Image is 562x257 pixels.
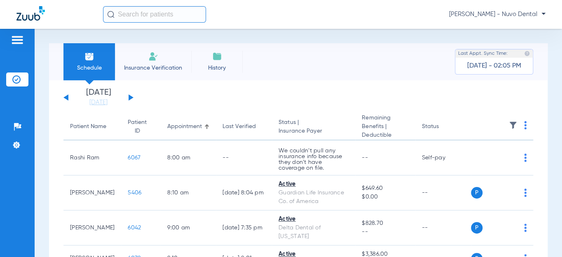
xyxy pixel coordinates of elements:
[63,175,121,210] td: [PERSON_NAME]
[148,51,158,61] img: Manual Insurance Verification
[279,148,349,171] p: We couldn’t pull any insurance info because they don’t have coverage on file.
[415,140,471,175] td: Self-pay
[216,175,272,210] td: [DATE] 8:04 PM
[279,189,349,206] div: Guardian Life Insurance Co. of America
[161,140,216,175] td: 8:00 AM
[11,35,24,45] img: hamburger-icon
[362,228,408,236] span: --
[161,210,216,245] td: 9:00 AM
[521,217,562,257] iframe: Chat Widget
[70,64,109,72] span: Schedule
[471,187,482,199] span: P
[362,219,408,228] span: $828.70
[355,114,415,140] th: Remaining Benefits |
[362,193,408,201] span: $0.00
[458,49,508,58] span: Last Appt. Sync Time:
[128,155,140,161] span: 6067
[524,154,527,162] img: group-dot-blue.svg
[121,64,185,72] span: Insurance Verification
[467,62,521,70] span: [DATE] - 02:05 PM
[415,210,471,245] td: --
[509,121,517,129] img: filter.svg
[362,155,368,161] span: --
[63,210,121,245] td: [PERSON_NAME]
[167,122,209,131] div: Appointment
[524,121,527,129] img: group-dot-blue.svg
[471,222,482,234] span: P
[70,122,106,131] div: Patient Name
[524,51,530,56] img: last sync help info
[222,122,256,131] div: Last Verified
[84,51,94,61] img: Schedule
[362,184,408,193] span: $649.60
[107,11,115,18] img: Search Icon
[222,122,265,131] div: Last Verified
[128,190,141,196] span: 5406
[70,122,115,131] div: Patient Name
[216,210,272,245] td: [DATE] 7:35 PM
[128,225,141,231] span: 6042
[216,140,272,175] td: --
[415,114,471,140] th: Status
[103,6,206,23] input: Search for patients
[415,175,471,210] td: --
[63,140,121,175] td: Rashi Ram
[128,118,147,136] div: Patient ID
[272,114,355,140] th: Status |
[362,131,408,140] span: Deductible
[74,89,123,107] li: [DATE]
[279,180,349,189] div: Active
[212,51,222,61] img: History
[197,64,237,72] span: History
[16,6,45,21] img: Zuub Logo
[279,215,349,224] div: Active
[167,122,202,131] div: Appointment
[279,127,349,136] span: Insurance Payer
[161,175,216,210] td: 8:10 AM
[128,118,154,136] div: Patient ID
[279,224,349,241] div: Delta Dental of [US_STATE]
[449,10,546,19] span: [PERSON_NAME] - Nuvo Dental
[524,189,527,197] img: group-dot-blue.svg
[74,98,123,107] a: [DATE]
